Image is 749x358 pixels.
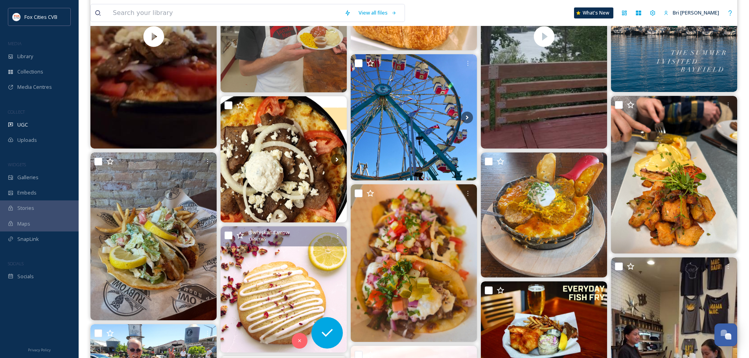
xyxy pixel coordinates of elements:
span: Library [17,53,33,60]
img: Thanks for stopping in, this_piggy_went_to_longisland!! 💛💛💛 #iamloadedbakedpotatomac #cheese #che... [481,152,607,278]
span: Socials [17,273,34,280]
img: ✨We made it to the weekend! Treat yourself with Lokum for dinner! 🧿✨ ✨At McFleshman's Brewing Co.... [351,184,477,342]
a: Privacy Policy [28,345,51,354]
img: Monday is Labor Day - this is your invitation to brunch, unencumbered by the workweek. Serving br... [611,96,737,253]
a: View all files [355,5,401,20]
a: Bri [PERSON_NAME] [660,5,723,20]
span: SOCIALS [8,261,24,266]
img: Don't miss your chance to experience the fun of the 176th Walworth County Fair in Elkhorn! Whose ... [351,54,477,180]
span: @ whiskandarrow [248,229,289,236]
span: COLLECT [8,109,25,115]
span: WIDGETS [8,162,26,167]
span: SnapLink [17,235,39,243]
span: Bri [PERSON_NAME] [673,9,719,16]
span: Embeds [17,189,37,196]
span: Maps [17,220,30,228]
img: images.png [13,13,20,21]
input: Search your library [109,4,340,22]
span: Collections [17,68,43,75]
span: UGC [17,121,28,129]
span: Stories [17,204,34,212]
a: What's New [574,7,613,18]
span: MEDIA [8,40,22,46]
span: Media Centres [17,83,52,91]
span: 1365 x 1365 [248,237,266,242]
img: Menu Below👇🏻 . Saturday is the LAST DAY for our cookies of the month and our Signature Drink menu... [221,226,347,352]
span: Fox Cities CVB [24,13,57,20]
span: Galleries [17,174,39,181]
span: Privacy Policy [28,347,51,352]
img: We hope everyone had a safe and enjoyable Labor Day weekend! Join us this week for our Po’boy Per... [90,152,217,321]
span: Uploads [17,136,37,144]
button: Open Chat [714,323,737,346]
img: The Gyro and Blue Ribbon MACS have finally returned. 🔥 #iamgyromac #iamblueribbonmac #cheese #che... [221,96,347,222]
